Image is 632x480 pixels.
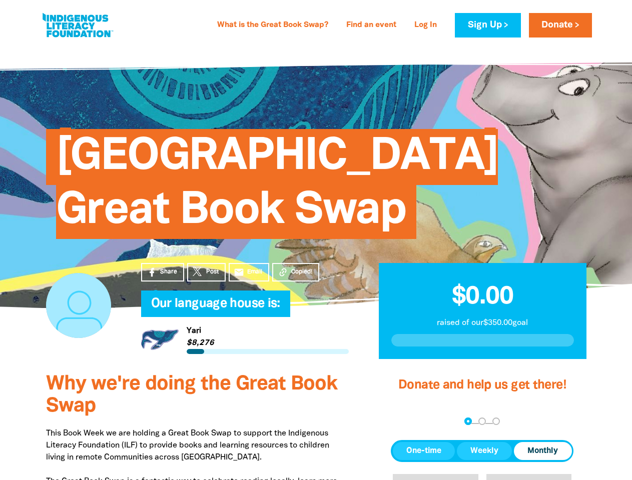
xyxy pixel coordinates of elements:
span: Donate and help us get there! [398,379,566,391]
button: One-time [393,442,455,460]
button: Weekly [457,442,512,460]
button: Navigate to step 1 of 3 to enter your donation amount [464,417,472,425]
span: One-time [406,445,441,457]
a: Post [187,263,226,281]
button: Navigate to step 3 of 3 to enter your payment details [492,417,500,425]
a: Donate [529,13,592,37]
span: $0.00 [452,285,513,308]
span: Monthly [527,445,558,457]
a: What is the Great Book Swap? [211,17,334,33]
div: Donation frequency [391,440,573,462]
a: Find an event [340,17,402,33]
span: Weekly [470,445,498,457]
p: raised of our $350.00 goal [391,317,574,329]
a: Sign Up [455,13,520,37]
span: Email [247,267,262,276]
i: email [234,267,244,277]
a: Log In [408,17,443,33]
span: [GEOGRAPHIC_DATA] Great Book Swap [56,136,498,239]
h6: My Team [141,307,349,313]
span: Copied! [291,267,312,276]
button: Navigate to step 2 of 3 to enter your details [478,417,486,425]
span: Why we're doing the Great Book Swap [46,375,337,415]
button: Copied! [272,263,319,281]
a: emailEmail [229,263,270,281]
span: Our language house is: [151,298,280,317]
span: Share [160,267,177,276]
span: Post [206,267,219,276]
a: Share [141,263,184,281]
button: Monthly [514,442,571,460]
